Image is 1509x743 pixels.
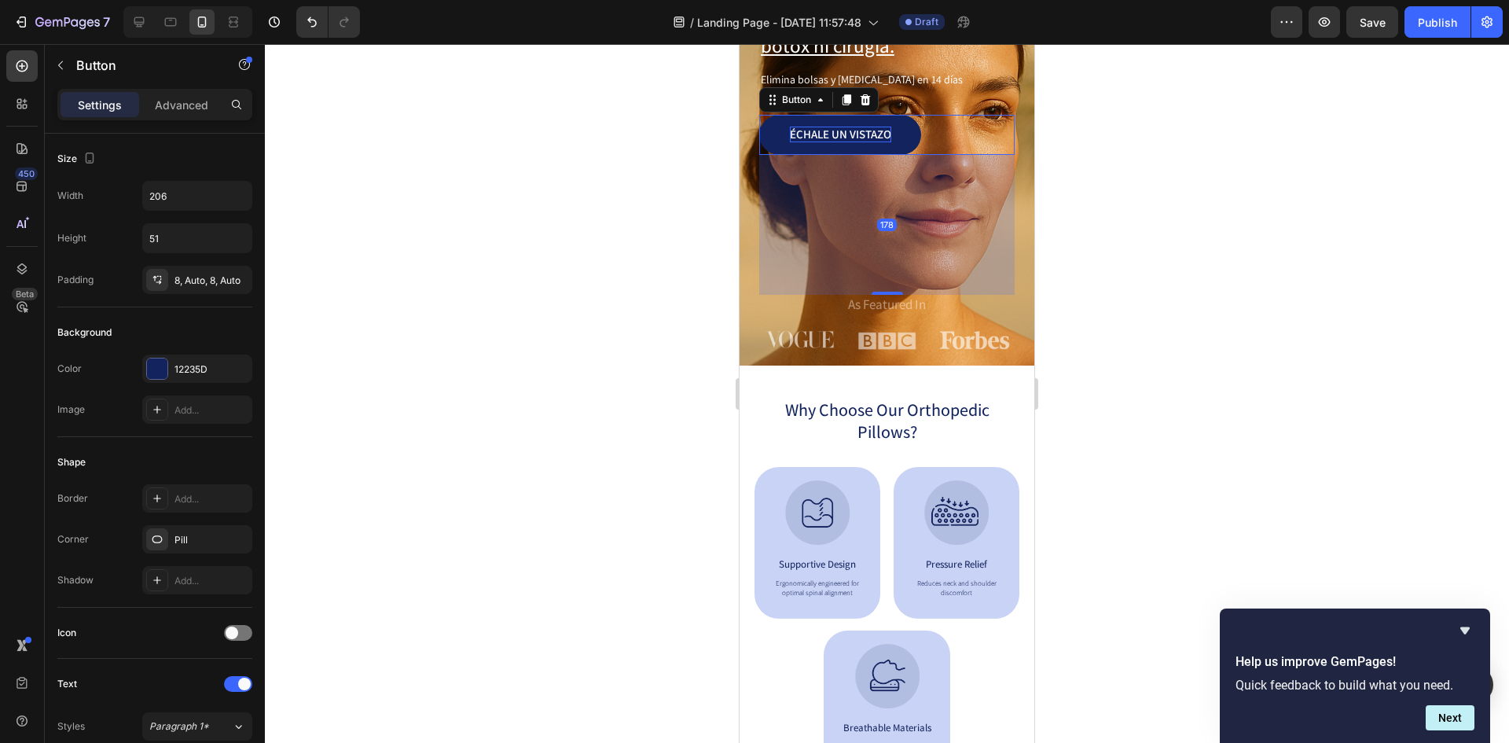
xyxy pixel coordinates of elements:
div: Height [57,231,86,245]
div: Add... [174,492,248,506]
div: Size [57,149,99,170]
div: Help us improve GemPages! [1235,621,1474,730]
div: Padding [57,273,94,287]
div: Width [57,189,83,203]
p: Settings [78,97,122,113]
div: Styles [57,719,85,734]
div: Add... [174,403,248,417]
div: Pill [174,533,248,547]
div: Undo/Redo [296,6,360,38]
div: Add... [174,574,248,588]
span: Save [1360,16,1386,29]
div: Shadow [57,573,94,587]
span: Draft [915,15,938,29]
iframe: Design area [740,44,1034,743]
div: Image [57,403,85,417]
p: 7 [103,13,110,31]
span: / [690,14,694,31]
p: Quick feedback to build what you need. [1235,678,1474,693]
div: Background [57,326,112,340]
p: Button [76,56,210,75]
div: Beta [12,288,38,300]
button: Save [1346,6,1398,38]
button: 7 [6,6,117,38]
div: Corner [57,532,89,546]
button: Hide survey [1456,621,1474,640]
span: Paragraph 1* [149,719,209,734]
input: Auto [143,182,251,210]
h2: Help us improve GemPages! [1235,653,1474,671]
div: Publish [1418,14,1457,31]
div: Shape [57,455,86,469]
button: Publish [1404,6,1470,38]
input: Auto [143,224,251,252]
div: Border [57,491,88,506]
p: Advanced [155,97,208,113]
div: Icon [57,626,76,640]
div: 8, Auto, 8, Auto [174,274,248,288]
div: Text [57,677,77,691]
button: Next question [1426,705,1474,730]
button: Paragraph 1* [142,712,252,741]
div: 12235D [174,362,248,377]
div: 450 [15,167,38,180]
div: Color [57,362,82,376]
span: Landing Page - [DATE] 11:57:48 [697,14,861,31]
